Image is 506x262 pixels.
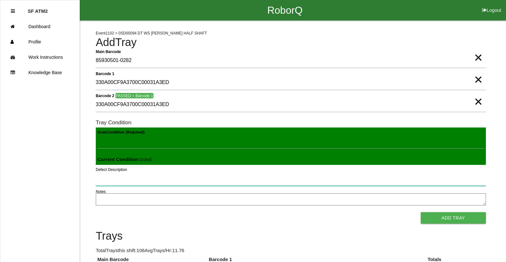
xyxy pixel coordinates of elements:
p: SF ATM2 [28,4,48,14]
span: : Good [97,157,151,162]
a: Knowledge Base [0,65,79,80]
h4: Add Tray [96,36,486,49]
h6: Tray Condition [96,119,486,126]
a: Work Instructions [0,50,79,65]
label: Notes [96,189,106,195]
span: Clear Input [474,67,482,80]
a: Dashboard [0,19,79,34]
b: Barcode 1 [96,71,114,76]
label: Defect Description [96,167,127,173]
b: Current Condition [97,157,138,162]
p: Total Trays this shift: 106 Avg Trays /Hr: 11.76 [96,247,486,254]
div: Close [11,4,15,19]
a: Profile [0,34,79,50]
h4: Trays [96,230,486,242]
span: Clear Input [474,45,482,58]
span: PASSED = Barcode 1 [115,93,153,98]
span: Event 1102 > 0SD00094 DT WS [PERSON_NAME] HALF SHAFT [96,31,207,35]
b: Scan Condition (Required) [97,130,145,135]
b: Main Barcode [96,49,121,54]
button: Add Tray [421,212,486,224]
b: Barcode 2 [96,93,114,98]
input: Required [96,53,486,68]
span: Clear Input [474,89,482,102]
